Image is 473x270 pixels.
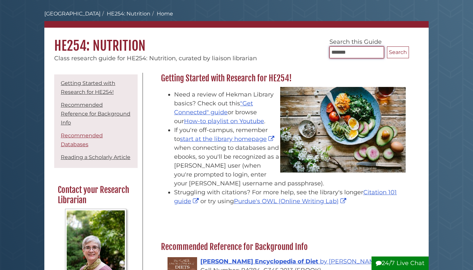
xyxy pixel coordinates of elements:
[174,188,406,206] li: Struggling with citations? For more help, see the library's longer or try using
[320,258,327,265] span: by
[234,198,348,205] a: Purdue's OWL (Online Writing Lab)
[184,118,264,125] a: How-to playlist on Youtube
[44,10,429,28] nav: breadcrumb
[200,258,318,265] span: [PERSON_NAME] Encyclopedia of Diet
[329,258,404,265] span: [PERSON_NAME] (Editor)
[61,102,130,126] a: Recommended Reference for Background Info
[387,46,409,58] button: Search
[180,135,276,143] a: start at the library homepage
[372,256,429,270] button: 24/7 Live Chat
[61,132,103,148] a: Recommended Databases
[158,73,409,84] h2: Getting Started with Research for HE254!
[61,80,115,95] a: Getting Started with Research for HE254!
[174,100,253,116] a: "Get Connected" guide
[55,185,137,205] h2: Contact your Research Librarian
[107,11,150,17] a: HE254: Nutrition
[150,10,173,18] li: Home
[174,189,397,205] a: Citation 101 guide
[158,242,409,252] h2: Recommended Reference for Background Info
[54,55,257,62] span: Class research guide for HE254: Nutrition, curated by liaison librarian
[174,90,406,126] li: Need a review of Hekman Library basics? Check out this or browse our .
[174,126,406,188] li: If you're off-campus, remember to when connecting to databases and ebooks, so you'll be recognize...
[44,28,429,54] h1: HE254: Nutrition
[44,11,101,17] a: [GEOGRAPHIC_DATA]
[200,258,404,265] a: [PERSON_NAME] Encyclopedia of Diet by [PERSON_NAME] (Editor)
[61,154,130,160] a: Reading a Scholarly Article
